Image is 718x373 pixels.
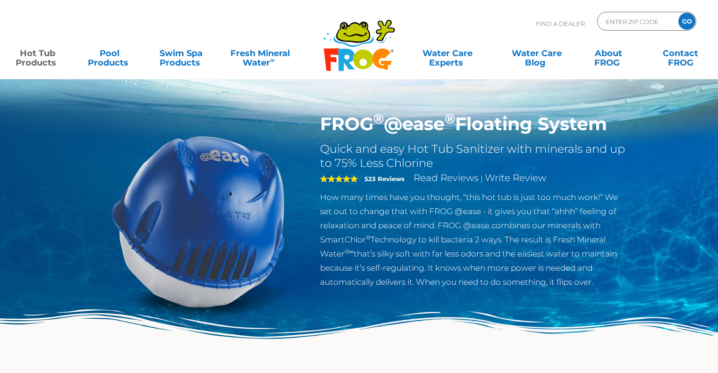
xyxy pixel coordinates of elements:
[366,234,371,241] sup: ®
[270,56,275,64] sup: ∞
[373,110,384,127] sup: ®
[364,175,405,182] strong: 523 Reviews
[536,12,585,35] p: Find A Dealer
[320,175,358,182] span: 5
[345,248,354,255] sup: ®∞
[225,44,295,63] a: Fresh MineralWater∞
[605,15,668,28] input: Zip Code Form
[481,174,483,183] span: |
[485,172,546,183] a: Write Review
[153,44,209,63] a: Swim SpaProducts
[414,172,479,183] a: Read Reviews
[678,13,695,30] input: GO
[320,190,628,289] p: How many times have you thought, “this hot tub is just too much work!” We set out to change that ...
[90,113,306,329] img: hot-tub-product-atease-system.png
[81,44,137,63] a: PoolProducts
[653,44,709,63] a: ContactFROG
[320,142,628,170] h2: Quick and easy Hot Tub Sanitizer with minerals and up to 75% Less Chlorine
[9,44,65,63] a: Hot TubProducts
[402,44,493,63] a: Water CareExperts
[581,44,636,63] a: AboutFROG
[320,113,628,135] h1: FROG @ease Floating System
[509,44,565,63] a: Water CareBlog
[445,110,455,127] sup: ®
